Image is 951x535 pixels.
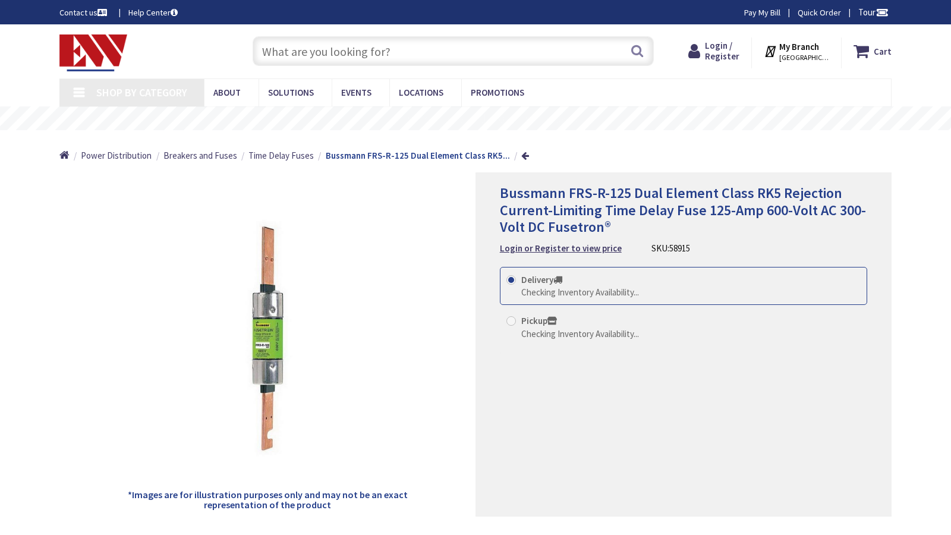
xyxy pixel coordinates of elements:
rs-layer: Free Same Day Pickup at 19 Locations [377,112,595,125]
strong: Login or Register to view price [500,243,622,254]
span: Bussmann FRS-R-125 Dual Element Class RK5 Rejection Current-Limiting Time Delay Fuse 125-Amp 600-... [500,184,866,237]
a: Breakers and Fuses [163,149,237,162]
div: Checking Inventory Availability... [521,328,639,340]
a: Quick Order [798,7,841,18]
span: Time Delay Fuses [248,150,314,161]
div: My Branch [GEOGRAPHIC_DATA], [GEOGRAPHIC_DATA] [764,40,830,62]
h5: *Images are for illustration purposes only and may not be an exact representation of the product [126,490,409,511]
strong: My Branch [779,41,819,52]
div: SKU: [651,242,690,254]
span: 58915 [669,243,690,254]
a: Time Delay Fuses [248,149,314,162]
div: Checking Inventory Availability... [521,286,639,298]
span: Breakers and Fuses [163,150,237,161]
strong: Cart [874,40,892,62]
span: Shop By Category [96,86,187,99]
a: Contact us [59,7,109,18]
span: Login / Register [705,40,739,62]
a: Power Distribution [81,149,152,162]
span: Events [341,87,371,98]
strong: Delivery [521,274,562,285]
a: Cart [854,40,892,62]
a: Help Center [128,7,178,18]
span: Power Distribution [81,150,152,161]
span: Locations [399,87,443,98]
img: Electrical Wholesalers, Inc. [59,34,127,71]
strong: Bussmann FRS-R-125 Dual Element Class RK5... [326,150,510,161]
a: Login / Register [688,40,739,62]
img: Bussmann FRS-R-125 Dual Element Class RK5 Rejection Current-Limiting Time Delay Fuse 125-Amp 600-... [126,197,409,480]
span: Promotions [471,87,524,98]
span: About [213,87,241,98]
span: Solutions [268,87,314,98]
a: Login or Register to view price [500,242,622,254]
a: Pay My Bill [744,7,780,18]
input: What are you looking for? [253,36,654,66]
strong: Pickup [521,315,557,326]
span: Tour [858,7,889,18]
span: [GEOGRAPHIC_DATA], [GEOGRAPHIC_DATA] [779,53,830,62]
